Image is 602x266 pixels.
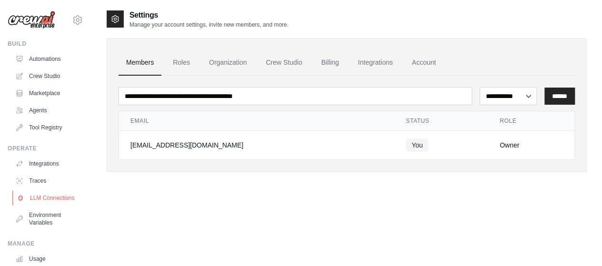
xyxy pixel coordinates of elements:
[165,50,197,76] a: Roles
[201,50,254,76] a: Organization
[11,103,83,118] a: Agents
[488,111,574,131] th: Role
[8,40,83,48] div: Build
[11,207,83,230] a: Environment Variables
[500,140,563,150] div: Owner
[129,10,288,21] h2: Settings
[406,138,429,152] span: You
[118,50,161,76] a: Members
[314,50,346,76] a: Billing
[11,120,83,135] a: Tool Registry
[11,51,83,67] a: Automations
[130,140,383,150] div: [EMAIL_ADDRESS][DOMAIN_NAME]
[404,50,444,76] a: Account
[395,111,488,131] th: Status
[12,190,84,206] a: LLM Connections
[119,111,395,131] th: Email
[8,145,83,152] div: Operate
[11,69,83,84] a: Crew Studio
[8,240,83,247] div: Manage
[8,11,55,29] img: Logo
[350,50,400,76] a: Integrations
[129,21,288,29] p: Manage your account settings, invite new members, and more.
[11,86,83,101] a: Marketplace
[11,156,83,171] a: Integrations
[258,50,310,76] a: Crew Studio
[11,173,83,188] a: Traces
